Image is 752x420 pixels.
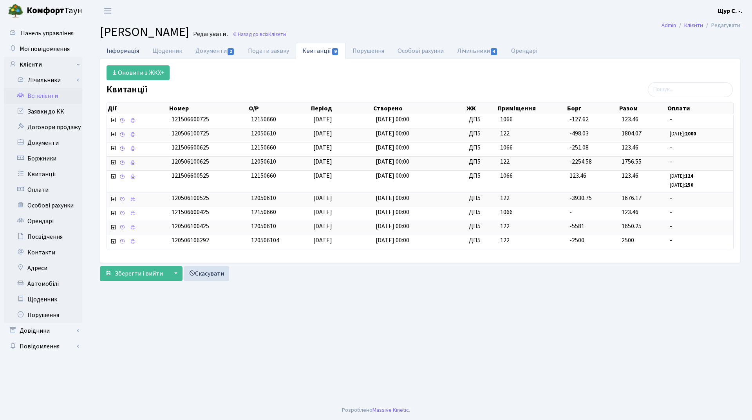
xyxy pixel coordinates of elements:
[685,182,693,189] b: 250
[376,236,409,245] span: [DATE] 00:00
[500,129,563,138] span: 122
[241,43,296,59] a: Подати заявку
[667,103,733,114] th: Оплати
[251,157,276,166] span: 12050610
[500,194,563,203] span: 122
[296,43,345,59] a: Квитанції
[172,143,209,152] span: 121506600625
[569,129,589,138] span: -498.03
[670,173,693,180] small: [DATE]:
[313,129,332,138] span: [DATE]
[189,43,241,59] a: Документи
[376,115,409,124] span: [DATE] 00:00
[500,157,563,166] span: 122
[172,236,209,245] span: 120506106292
[376,157,409,166] span: [DATE] 00:00
[4,57,82,72] a: Клієнти
[685,173,693,180] b: 124
[469,129,494,138] span: ДП5
[466,103,497,114] th: ЖК
[684,21,703,29] a: Клієнти
[569,171,586,180] span: 123.46
[4,260,82,276] a: Адреси
[4,135,82,151] a: Документи
[670,222,730,231] span: -
[685,130,696,137] b: 2000
[372,103,465,114] th: Створено
[100,43,146,59] a: Інформація
[450,43,504,59] a: Лічильники
[21,29,74,38] span: Панель управління
[313,115,332,124] span: [DATE]
[4,151,82,166] a: Боржники
[172,115,209,124] span: 121506600725
[469,236,494,245] span: ДП5
[718,7,743,15] b: Щур С. -.
[703,21,740,30] li: Редагувати
[622,157,642,166] span: 1756.55
[251,208,276,216] span: 12150660
[618,103,667,114] th: Разом
[376,222,409,231] span: [DATE] 00:00
[4,182,82,198] a: Оплати
[107,103,168,114] th: Дії
[313,208,332,216] span: [DATE]
[313,143,332,152] span: [DATE]
[332,48,338,55] span: 9
[500,115,563,124] span: 1066
[500,208,563,217] span: 1066
[27,4,82,18] span: Таун
[4,88,82,104] a: Всі клієнти
[172,157,209,166] span: 120506100625
[376,208,409,216] span: [DATE] 00:00
[146,43,189,59] a: Щоденник
[172,208,209,216] span: 121506600425
[251,236,279,245] span: 120506104
[4,229,82,245] a: Посвідчення
[491,48,497,55] span: 4
[184,266,229,281] a: Скасувати
[251,129,276,138] span: 12050610
[504,43,544,59] a: Орендарі
[8,3,23,19] img: logo.png
[228,48,234,55] span: 2
[662,21,676,29] a: Admin
[500,222,563,231] span: 122
[622,143,638,152] span: 123.46
[192,31,228,38] small: Редагувати .
[622,222,642,231] span: 1650.25
[622,129,642,138] span: 1804.07
[469,115,494,124] span: ДП5
[376,194,409,202] span: [DATE] 00:00
[251,194,276,202] span: 12050610
[100,23,189,41] span: [PERSON_NAME]
[372,406,409,414] a: Massive Kinetic
[670,182,693,189] small: [DATE]:
[342,406,410,415] div: Розроблено .
[313,171,332,180] span: [DATE]
[469,222,494,231] span: ДП5
[4,213,82,229] a: Орендарі
[172,129,209,138] span: 120506100725
[670,130,696,137] small: [DATE]:
[268,31,286,38] span: Клієнти
[469,194,494,203] span: ДП5
[251,143,276,152] span: 12150660
[4,323,82,339] a: Довідники
[569,222,584,231] span: -5581
[107,65,170,80] a: Оновити з ЖКХ+
[500,143,563,152] span: 1066
[27,4,64,17] b: Комфорт
[168,103,248,114] th: Номер
[4,339,82,354] a: Повідомлення
[469,171,494,180] span: ДП5
[376,129,409,138] span: [DATE] 00:00
[172,222,209,231] span: 120506100425
[4,25,82,41] a: Панель управління
[391,43,450,59] a: Особові рахунки
[4,166,82,182] a: Квитанції
[622,194,642,202] span: 1676.17
[670,143,730,152] span: -
[313,194,332,202] span: [DATE]
[4,307,82,323] a: Порушення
